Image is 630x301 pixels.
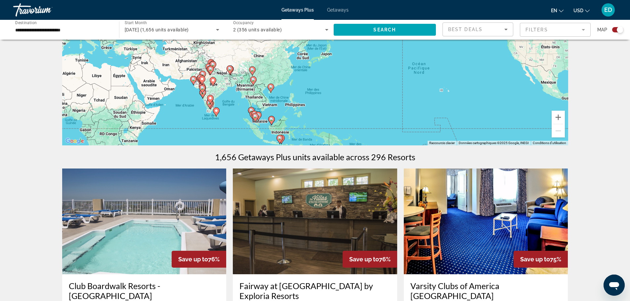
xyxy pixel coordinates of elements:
span: en [551,8,557,13]
span: 2 (356 units available) [233,27,282,32]
button: User Menu [600,3,617,17]
img: 1760O01X.jpg [233,169,397,274]
span: Destination [15,20,37,25]
button: Zoom arrière [552,124,565,137]
h1: 1,656 Getaways Plus units available across 296 Resorts [215,152,415,162]
button: Raccourcis clavier [429,141,455,145]
a: Fairway at [GEOGRAPHIC_DATA] by Exploria Resorts [239,281,391,301]
span: Map [597,25,607,34]
span: USD [573,8,583,13]
a: Club Boardwalk Resorts - [GEOGRAPHIC_DATA] [69,281,220,301]
img: DP24I01X.jpg [404,169,568,274]
iframe: Bouton de lancement de la fenêtre de messagerie [604,275,625,296]
div: 75% [514,251,568,268]
div: 76% [172,251,226,268]
span: Save up to [178,256,208,263]
a: Travorium [13,1,79,19]
a: Getaways [327,7,349,13]
span: Save up to [520,256,550,263]
a: Getaways Plus [281,7,314,13]
span: Best Deals [448,27,483,32]
a: Varsity Clubs of America [GEOGRAPHIC_DATA] [410,281,562,301]
mat-select: Sort by [448,25,508,33]
a: Ouvrir cette zone dans Google Maps (dans une nouvelle fenêtre) [64,137,86,145]
a: Conditions d'utilisation (s'ouvre dans un nouvel onglet) [533,141,566,145]
span: [DATE] (1,656 units available) [125,27,189,32]
button: Change currency [573,6,590,15]
div: 76% [343,251,397,268]
span: Start Month [125,20,147,25]
img: 7609O01X.jpg [62,169,227,274]
span: ED [604,7,612,13]
button: Change language [551,6,564,15]
span: Search [373,27,396,32]
span: Save up to [349,256,379,263]
button: Zoom avant [552,111,565,124]
span: Occupancy [233,20,254,25]
img: Google [64,137,86,145]
button: Filter [520,22,591,37]
button: Search [334,24,436,36]
span: Données cartographiques ©2025 Google, INEGI [459,141,529,145]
